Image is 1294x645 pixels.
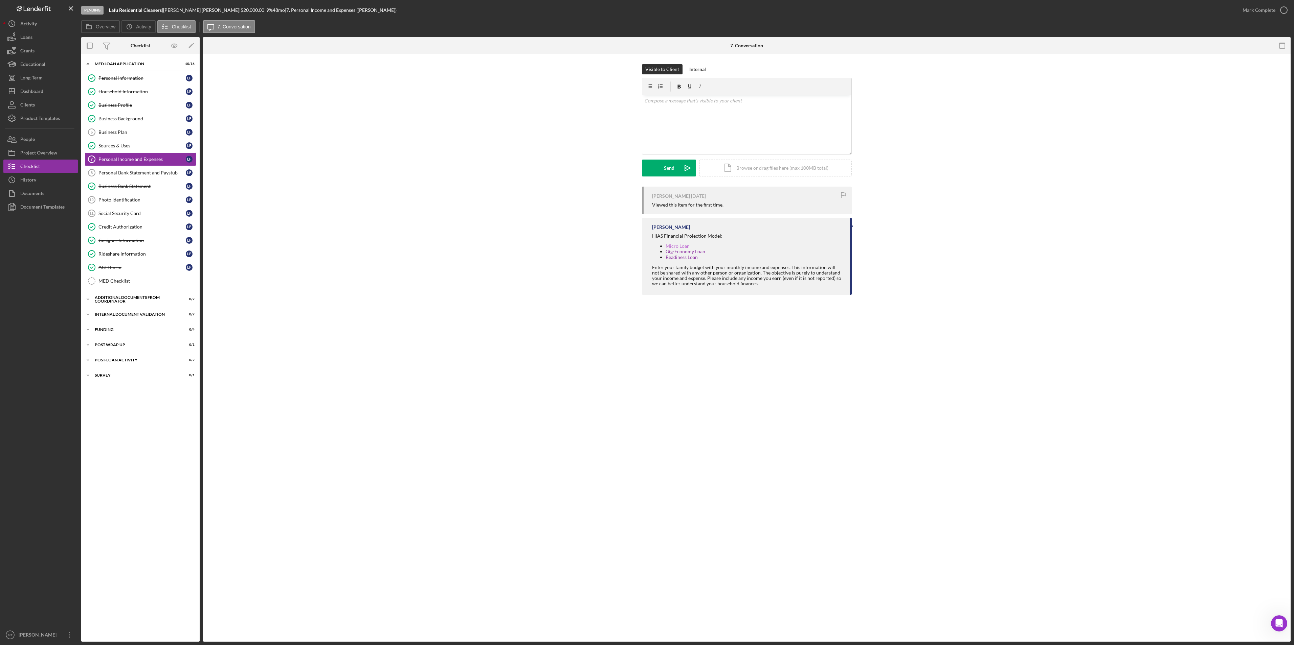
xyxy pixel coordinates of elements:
[186,129,193,136] div: L F
[10,149,126,162] div: Update Permissions Settings
[56,228,80,233] span: Messages
[10,174,126,187] div: Archive a Project
[266,7,273,13] div: 9 %
[20,98,35,113] div: Clients
[3,628,78,642] button: MT[PERSON_NAME]
[3,57,78,71] a: Educational
[186,237,193,244] div: L F
[10,187,126,199] div: How to Create a Test Project
[95,373,178,377] div: Survey
[20,173,36,188] div: History
[14,97,121,104] div: Recent message
[81,6,104,15] div: Pending
[85,139,196,152] a: Sources & UsesLF
[3,85,78,98] button: Dashboard
[652,233,843,239] div: HIAS Financial Projection Model:
[85,207,196,220] a: 11Social Security CardLF
[20,44,35,59] div: Grants
[20,17,37,32] div: Activity
[85,98,196,112] a: Business ProfileLF
[98,224,186,230] div: Credit Authorization
[17,628,61,643] div: [PERSON_NAME]
[10,133,126,146] button: Search for help
[218,24,251,29] label: 7. Conversation
[652,193,690,199] div: [PERSON_NAME]
[91,171,93,175] tspan: 8
[91,130,93,134] tspan: 5
[186,88,193,95] div: L F
[98,184,186,189] div: Business Bank Statement
[85,125,196,139] a: 5Business PlanLF
[98,211,186,216] div: Social Security Card
[186,75,193,81] div: L F
[3,133,78,146] button: People
[285,7,397,13] div: | 7. Personal Income and Expenses ([PERSON_NAME])
[691,193,706,199] time: 2025-05-20 16:13
[131,43,150,48] div: Checklist
[85,152,196,166] a: 7Personal Income and ExpensesLF
[14,13,24,24] img: logo
[3,200,78,214] a: Document Templates
[182,297,195,301] div: 0 / 2
[3,173,78,187] button: History
[642,160,696,176] button: Send
[3,44,78,57] a: Grants
[85,274,196,288] a: MED Checklist
[186,250,193,257] div: L F
[8,633,13,637] text: MT
[20,85,43,100] div: Dashboard
[186,223,193,230] div: L F
[85,112,196,125] a: Business BackgroundLF
[1236,3,1291,17] button: Mark Complete
[98,197,186,202] div: Photo Identification
[98,116,186,121] div: Business Background
[20,71,43,86] div: Long-Term
[3,146,78,160] a: Project Overview
[3,71,78,85] button: Long-Term
[85,261,196,274] a: ACH FormLF
[3,112,78,125] button: Product Templates
[98,170,186,175] div: Personal Bank Statement and Paystub
[20,187,44,202] div: Documents
[182,373,195,377] div: 0 / 1
[664,160,674,176] div: Send
[85,220,196,234] a: Credit AuthorizationLF
[186,183,193,190] div: L F
[3,98,78,112] a: Clients
[85,193,196,207] a: 10Photo IdentificationLF
[95,295,178,303] div: Additional Documents from Coordinator
[136,24,151,29] label: Activity
[98,75,186,81] div: Personal Information
[20,146,57,161] div: Project Overview
[109,7,163,13] div: |
[30,114,69,121] div: [PERSON_NAME]
[186,142,193,149] div: L F
[730,43,763,48] div: 7. Conversation
[186,156,193,163] div: L F
[98,143,186,148] div: Sources & Uses
[157,20,196,33] button: Checklist
[182,343,195,347] div: 0 / 1
[98,129,186,135] div: Business Plan
[689,64,706,74] div: Internal
[71,114,94,121] div: • 38m ago
[121,20,155,33] button: Activity
[20,57,45,73] div: Educational
[186,210,193,217] div: L F
[10,162,126,174] div: Pipeline and Forecast View
[3,187,78,200] button: Documents
[95,343,178,347] div: Post Wrap Up
[95,328,178,332] div: Funding
[182,62,195,66] div: 10 / 16
[163,7,241,13] div: [PERSON_NAME] [PERSON_NAME] |
[20,112,60,127] div: Product Templates
[1243,3,1275,17] div: Mark Complete
[20,160,40,175] div: Checklist
[203,20,255,33] button: 7. Conversation
[3,30,78,44] button: Loans
[107,228,118,233] span: Help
